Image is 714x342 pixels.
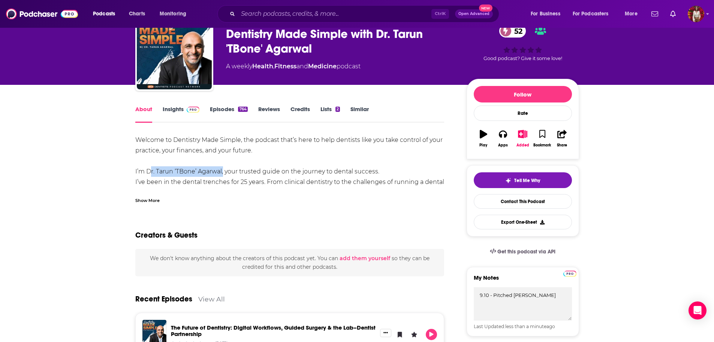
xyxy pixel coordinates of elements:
a: Reviews [258,105,280,123]
a: 52 [499,24,526,38]
button: Added [513,125,532,152]
a: Medicine [308,63,337,70]
button: Leave a Rating [409,329,420,340]
span: Good podcast? Give it some love! [483,56,562,61]
button: Share [552,125,572,152]
a: Contact This Podcast [474,194,572,209]
button: open menu [88,8,125,20]
a: InsightsPodchaser Pro [163,105,200,123]
img: Podchaser Pro [187,107,200,113]
img: Podchaser - Follow, Share and Rate Podcasts [6,7,78,21]
span: Tell Me Why [514,178,540,184]
button: open menu [620,8,647,20]
div: 764 [238,107,247,112]
span: Logged in as laurendelguidice [688,6,704,22]
div: Added [516,143,529,148]
div: Apps [498,143,508,148]
input: Search podcasts, credits, & more... [238,8,431,20]
a: View All [198,295,225,303]
div: Share [557,143,567,148]
span: For Podcasters [573,9,609,19]
a: Lists2 [320,105,340,123]
span: and [296,63,308,70]
a: Episodes764 [210,105,247,123]
a: Similar [350,105,369,123]
button: tell me why sparkleTell Me Why [474,172,572,188]
a: Show notifications dropdown [648,8,661,20]
div: A weekly podcast [226,62,361,71]
button: Apps [493,125,513,152]
button: Play [474,125,493,152]
a: Charts [124,8,150,20]
div: Bookmark [533,143,551,148]
span: Get this podcast via API [497,249,555,255]
a: The Future of Dentistry: Digital Workflows, Guided Surgery & the Lab–Dentist Partnership [171,324,376,337]
a: Get this podcast via API [484,243,562,261]
div: Rate [474,105,572,121]
button: add them yourself [340,255,390,261]
button: Bookmark [533,125,552,152]
a: Credits [290,105,310,123]
span: Open Advanced [458,12,489,16]
div: Play [479,143,487,148]
span: Monitoring [160,9,186,19]
a: Pro website [563,270,576,277]
img: Podchaser Pro [563,271,576,277]
label: My Notes [474,274,572,287]
span: More [625,9,638,19]
span: less than a minute [505,324,546,329]
a: Fitness [274,63,296,70]
a: About [135,105,152,123]
button: Follow [474,86,572,102]
div: 52Good podcast? Give it some love! [467,20,579,66]
span: New [479,5,492,12]
button: open menu [568,8,620,20]
img: tell me why sparkle [505,178,511,184]
span: Podcasts [93,9,115,19]
button: open menu [154,8,196,20]
a: Show notifications dropdown [667,8,679,20]
img: User Profile [688,6,704,22]
span: For Business [531,9,560,19]
button: Open AdvancedNew [455,9,493,18]
span: 52 [507,24,526,38]
button: Play [426,329,437,340]
span: Last Updated: ago [474,324,555,329]
button: Bookmark Episode [394,329,406,340]
button: Show profile menu [688,6,704,22]
textarea: 9.10 - Pitched [PERSON_NAME] [474,287,572,321]
div: Open Intercom Messenger [689,301,707,319]
div: Search podcasts, credits, & more... [225,5,506,23]
button: Show More Button [380,329,391,337]
img: Dentistry Made Simple with Dr. Tarun 'TBone' Agarwal [137,14,212,89]
button: open menu [525,8,570,20]
span: Ctrl K [431,9,449,19]
a: Recent Episodes [135,294,192,304]
a: Health [252,63,273,70]
span: We don't know anything about the creators of this podcast yet . You can so they can be credited f... [150,255,430,270]
button: Export One-Sheet [474,215,572,229]
span: Charts [129,9,145,19]
h2: Creators & Guests [135,231,198,240]
div: Welcome to Dentistry Made Simple, the podcast that’s here to help dentists like you take control ... [135,135,445,292]
div: 2 [335,107,340,112]
span: , [273,63,274,70]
